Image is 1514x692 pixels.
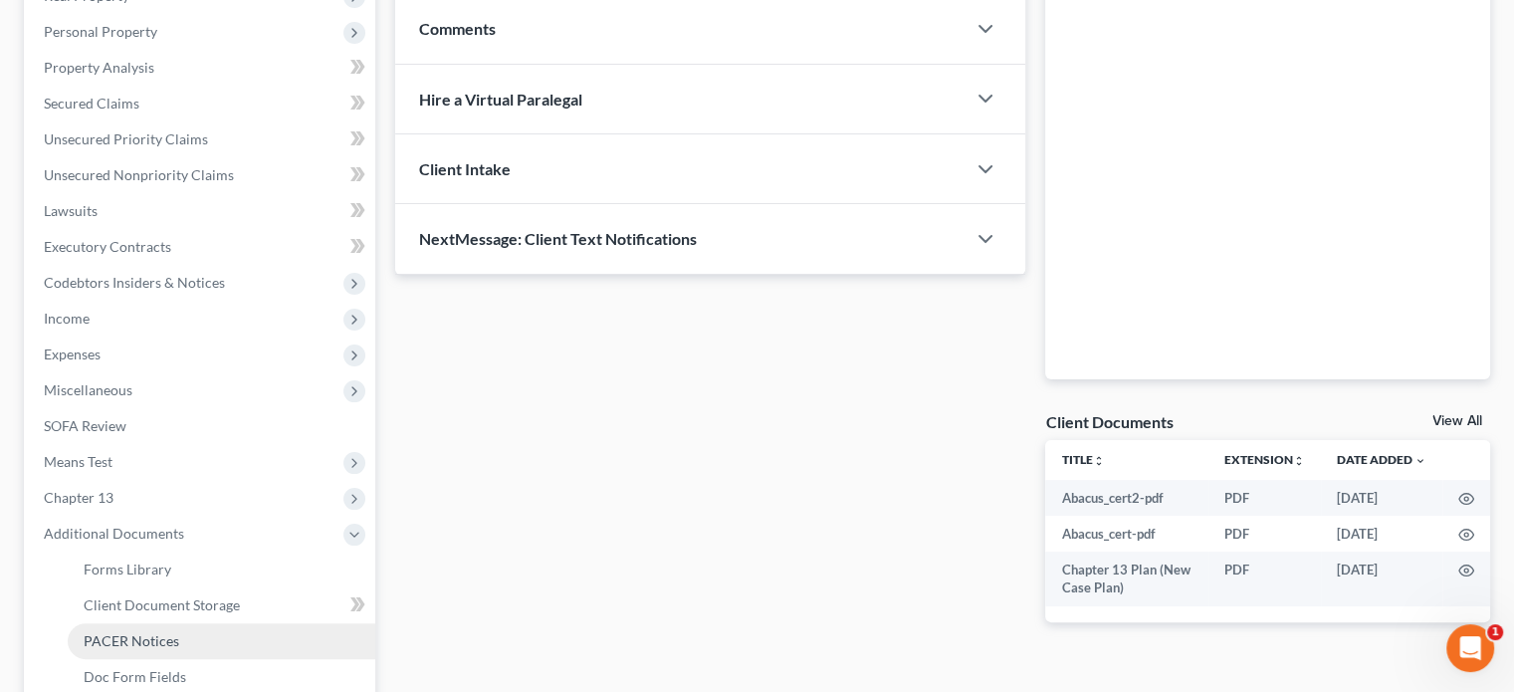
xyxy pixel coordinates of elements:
span: Lawsuits [44,202,98,219]
td: PDF [1208,552,1321,606]
span: SOFA Review [44,417,126,434]
a: Unsecured Nonpriority Claims [28,157,375,193]
td: Abacus_cert-pdf [1045,516,1208,552]
span: Personal Property [44,23,157,40]
a: Date Added expand_more [1337,452,1426,467]
span: Additional Documents [44,525,184,542]
a: Titleunfold_more [1061,452,1104,467]
a: Executory Contracts [28,229,375,265]
i: unfold_more [1293,455,1305,467]
div: Client Documents [1045,411,1173,432]
td: Chapter 13 Plan (New Case Plan) [1045,552,1208,606]
iframe: Intercom live chat [1446,624,1494,672]
a: Extensionunfold_more [1224,452,1305,467]
a: SOFA Review [28,408,375,444]
span: Codebtors Insiders & Notices [44,274,225,291]
a: Unsecured Priority Claims [28,121,375,157]
span: Unsecured Priority Claims [44,130,208,147]
a: Forms Library [68,552,375,587]
span: Forms Library [84,561,171,577]
span: Chapter 13 [44,489,113,506]
span: Miscellaneous [44,381,132,398]
td: PDF [1208,516,1321,552]
span: PACER Notices [84,632,179,649]
a: Secured Claims [28,86,375,121]
span: Client Document Storage [84,596,240,613]
a: View All [1432,414,1482,428]
span: Expenses [44,346,101,362]
i: expand_more [1414,455,1426,467]
span: Unsecured Nonpriority Claims [44,166,234,183]
td: PDF [1208,480,1321,516]
span: Means Test [44,453,112,470]
span: Client Intake [419,159,511,178]
a: Property Analysis [28,50,375,86]
a: Client Document Storage [68,587,375,623]
td: Abacus_cert2-pdf [1045,480,1208,516]
a: Lawsuits [28,193,375,229]
span: Comments [419,19,496,38]
span: Doc Form Fields [84,668,186,685]
span: 1 [1487,624,1503,640]
td: [DATE] [1321,552,1442,606]
span: Property Analysis [44,59,154,76]
a: PACER Notices [68,623,375,659]
td: [DATE] [1321,516,1442,552]
span: Income [44,310,90,327]
span: Executory Contracts [44,238,171,255]
span: NextMessage: Client Text Notifications [419,229,697,248]
td: [DATE] [1321,480,1442,516]
span: Secured Claims [44,95,139,112]
i: unfold_more [1092,455,1104,467]
span: Hire a Virtual Paralegal [419,90,582,109]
